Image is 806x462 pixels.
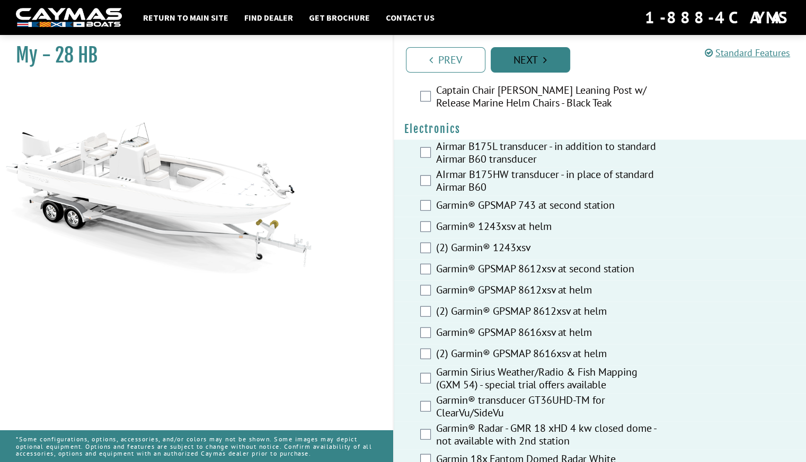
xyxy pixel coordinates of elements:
div: 1-888-4CAYMAS [645,6,790,29]
a: Get Brochure [304,11,375,24]
label: Garmin Sirius Weather/Radio & Fish Mapping (GXM 54) - special trial offers available [436,366,658,394]
h4: Electronics [404,122,796,136]
label: Airmar B175L transducer - in addition to standard Airmar B60 transducer [436,140,658,168]
label: (2) Garmin® GPSMAP 8616xsv at helm [436,347,658,362]
label: Garmin® 1243xsv at helm [436,220,658,235]
a: Standard Features [705,47,790,59]
label: Garmin® GPSMAP 8612xsv at second station [436,262,658,278]
label: Garmin® Radar - GMR 18 xHD 4 kw closed dome - not available with 2nd station [436,422,658,450]
h1: My - 28 HB [16,43,366,67]
label: Garmin® GPSMAP 8616xsv at helm [436,326,658,341]
a: Return to main site [138,11,234,24]
a: Contact Us [380,11,440,24]
a: Prev [406,47,485,73]
label: (2) Garmin® GPSMAP 8612xsv at helm [436,305,658,320]
label: Captain Chair [PERSON_NAME] Leaning Post w/ Release Marine Helm Chairs - Black Teak [436,84,658,112]
label: (2) Garmin® 1243xsv [436,241,658,256]
a: Find Dealer [239,11,298,24]
a: Next [491,47,570,73]
label: Garmin® GPSMAP 743 at second station [436,199,658,214]
img: white-logo-c9c8dbefe5ff5ceceb0f0178aa75bf4bb51f6bca0971e226c86eb53dfe498488.png [16,8,122,28]
label: Garmin® transducer GT36UHD-TM for ClearVu/SideVu [436,394,658,422]
p: *Some configurations, options, accessories, and/or colors may not be shown. Some images may depic... [16,430,377,462]
label: Garmin® GPSMAP 8612xsv at helm [436,283,658,299]
label: AIrmar B175HW transducer - in place of standard Airmar B60 [436,168,658,196]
